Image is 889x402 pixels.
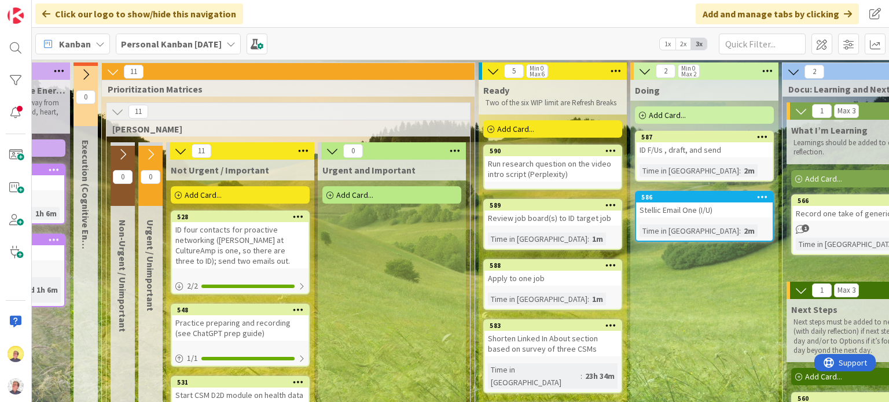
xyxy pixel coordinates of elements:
[76,90,95,104] span: 0
[490,322,621,330] div: 583
[589,293,606,305] div: 1m
[172,315,308,341] div: Practice preparing and recording (see ChatGPT prep guide)
[177,213,308,221] div: 528
[837,108,855,114] div: Max 3
[322,164,416,176] span: Urgent and Important
[108,83,460,95] span: Prioritization Matrices
[660,38,675,50] span: 1x
[484,200,621,226] div: 589Review job board(s) to ID target job
[177,306,308,314] div: 548
[490,147,621,155] div: 590
[675,38,691,50] span: 2x
[23,283,61,296] div: 1d 1h 6m
[35,3,243,24] div: Click our logo to show/hide this navigation
[171,164,269,176] span: Not Urgent / Important
[488,293,587,305] div: Time in [GEOGRAPHIC_DATA]
[172,377,308,388] div: 531
[187,352,198,364] span: 1 / 1
[589,233,606,245] div: 1m
[530,71,545,77] div: Max 6
[128,105,148,119] span: 11
[635,191,774,242] a: 586Stellic Email One (I/U)Time in [GEOGRAPHIC_DATA]:2m
[739,224,741,237] span: :
[802,224,809,232] span: 1
[587,293,589,305] span: :
[187,280,198,292] span: 2 / 2
[681,65,695,71] div: Min 0
[696,3,859,24] div: Add and manage tabs by clicking
[656,64,675,78] span: 2
[681,71,696,77] div: Max 2
[490,261,621,270] div: 588
[640,164,739,177] div: Time in [GEOGRAPHIC_DATA]
[336,190,373,200] span: Add Card...
[484,200,621,211] div: 589
[483,319,622,393] a: 583Shorten Linked In About section based on survey of three CSMsTime in [GEOGRAPHIC_DATA]:23h 34m
[124,65,144,79] span: 11
[581,370,582,382] span: :
[530,65,543,71] div: Min 0
[117,220,128,332] span: Non-Urgent / Unimportant
[172,351,308,366] div: 1/1
[192,144,211,158] span: 11
[483,145,622,190] a: 590Run research question on the video intro script (Perplexity)
[24,2,53,16] span: Support
[483,84,509,96] span: Ready
[172,222,308,268] div: ID four contacts for proactive networking ([PERSON_NAME] at CultureAmp is one, so there are three...
[112,123,455,135] span: Eisenhower
[636,192,773,202] div: 586
[172,305,308,341] div: 548Practice preparing and recording (see ChatGPT prep guide)
[486,98,620,108] p: Two of the six WIP limit are Refresh Breaks
[635,131,774,182] a: 587ID F/Us , draft, and sendTime in [GEOGRAPHIC_DATA]:2m
[582,370,618,382] div: 23h 34m
[483,199,622,250] a: 589Review job board(s) to ID target jobTime in [GEOGRAPHIC_DATA]:1m
[484,320,621,356] div: 583Shorten Linked In About section based on survey of three CSMs
[80,140,91,334] span: Execution (Cognitive Energy L-M)
[121,38,222,50] b: Personal Kanban [DATE]
[484,320,621,331] div: 583
[484,211,621,226] div: Review job board(s) to ID target job
[805,174,842,184] span: Add Card...
[145,220,156,311] span: Urgent / Unimportant
[484,156,621,182] div: Run research question on the video intro script (Perplexity)
[741,164,758,177] div: 2m
[636,132,773,142] div: 587
[791,124,868,136] span: What I’m Learning
[59,37,91,51] span: Kanban
[484,146,621,156] div: 590
[172,305,308,315] div: 548
[636,202,773,217] div: Stellic Email One (I/U)
[497,124,534,134] span: Add Card...
[484,146,621,182] div: 590Run research question on the video intro script (Perplexity)
[641,133,773,141] div: 587
[488,233,587,245] div: Time in [GEOGRAPHIC_DATA]
[804,65,824,79] span: 2
[8,8,24,24] img: Visit kanbanzone.com
[636,192,773,217] div: 586Stellic Email One (I/U)
[636,132,773,157] div: 587ID F/Us , draft, and send
[32,207,60,220] div: 1h 6m
[172,212,308,222] div: 528
[343,144,363,158] span: 0
[484,331,621,356] div: Shorten Linked In About section based on survey of three CSMs
[171,211,310,294] a: 528ID four contacts for proactive networking ([PERSON_NAME] at CultureAmp is one, so there are th...
[113,170,133,184] span: 0
[805,371,842,382] span: Add Card...
[636,142,773,157] div: ID F/Us , draft, and send
[177,378,308,386] div: 531
[141,170,160,184] span: 0
[741,224,758,237] div: 2m
[649,110,686,120] span: Add Card...
[739,164,741,177] span: :
[172,279,308,293] div: 2/2
[185,190,222,200] span: Add Card...
[812,283,832,297] span: 1
[812,104,832,118] span: 1
[719,34,806,54] input: Quick Filter...
[8,346,24,362] img: JW
[484,260,621,271] div: 588
[490,201,621,209] div: 589
[8,378,24,394] img: avatar
[484,260,621,286] div: 588Apply to one job
[791,304,837,315] span: Next Steps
